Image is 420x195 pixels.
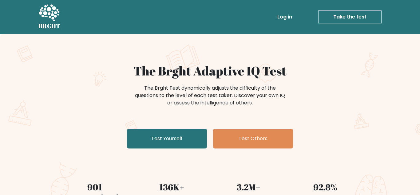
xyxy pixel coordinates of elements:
div: 901 [60,181,129,193]
a: Test Others [213,129,293,148]
div: 136K+ [137,181,206,193]
h1: The Brght Adaptive IQ Test [60,63,360,78]
a: Log in [275,11,295,23]
a: Take the test [318,10,382,23]
a: BRGHT [38,2,61,31]
div: The Brght Test dynamically adjusts the difficulty of the questions to the level of each test take... [133,84,287,107]
h5: BRGHT [38,22,61,30]
div: 92.8% [291,181,360,193]
div: 3.2M+ [214,181,283,193]
a: Test Yourself [127,129,207,148]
